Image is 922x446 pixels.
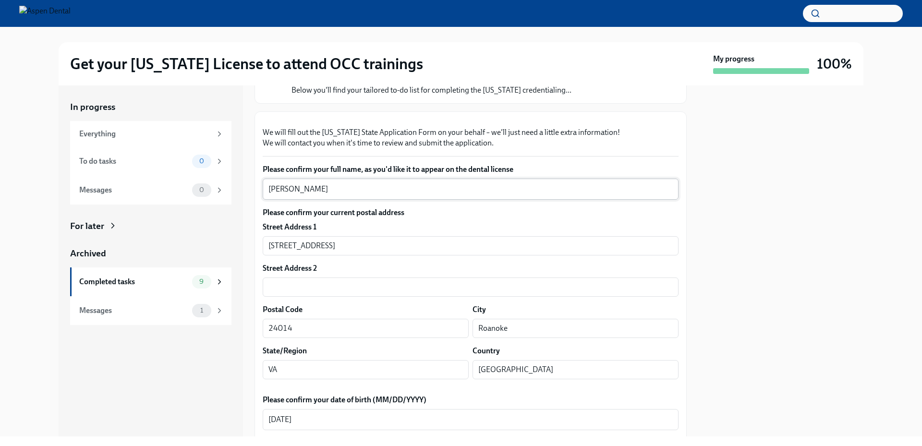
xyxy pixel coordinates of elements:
[263,263,317,274] label: Street Address 2
[79,277,188,287] div: Completed tasks
[263,304,303,315] label: Postal Code
[79,129,211,139] div: Everything
[70,267,231,296] a: Completed tasks9
[263,127,679,148] p: We will fill out the [US_STATE] State Application Form on your behalf – we'll just need a little ...
[263,207,679,218] label: Please confirm your current postal address
[194,157,210,165] span: 0
[291,85,571,96] p: Below you'll find your tailored to-do list for completing the [US_STATE] credentialing...
[70,176,231,205] a: Messages0
[70,121,231,147] a: Everything
[70,54,423,73] h2: Get your [US_STATE] License to attend OCC trainings
[79,305,188,316] div: Messages
[19,6,71,21] img: Aspen Dental
[79,185,188,195] div: Messages
[70,147,231,176] a: To do tasks0
[263,395,679,405] label: Please confirm your date of birth (MM/DD/YYYY)
[70,296,231,325] a: Messages1
[263,222,316,232] label: Street Address 1
[194,307,209,314] span: 1
[473,346,500,356] label: Country
[79,156,188,167] div: To do tasks
[70,247,231,260] a: Archived
[268,414,673,425] textarea: [DATE]
[70,220,231,232] a: For later
[70,101,231,113] a: In progress
[263,164,679,175] label: Please confirm your full name, as you'd like it to appear on the dental license
[70,220,104,232] div: For later
[263,346,307,356] label: State/Region
[194,278,209,285] span: 9
[268,183,673,195] textarea: [PERSON_NAME]
[194,186,210,193] span: 0
[817,55,852,72] h3: 100%
[473,304,486,315] label: City
[713,54,754,64] strong: My progress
